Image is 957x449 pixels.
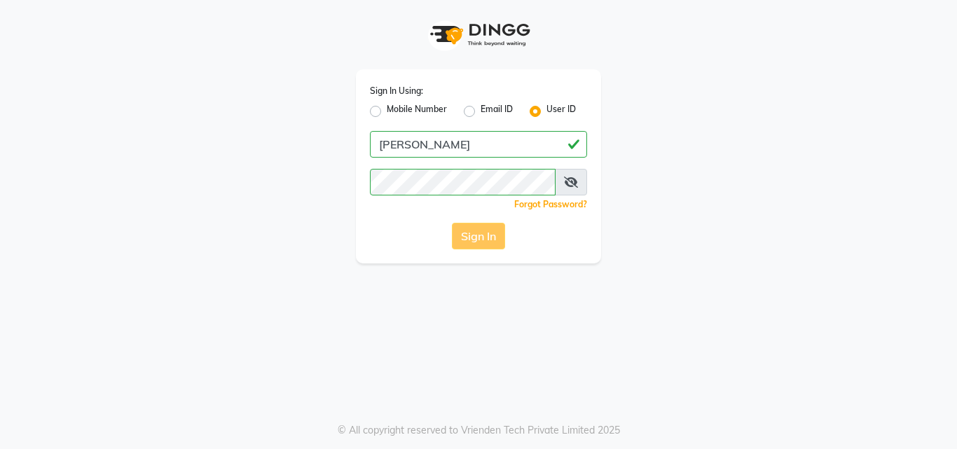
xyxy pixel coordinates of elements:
[370,85,423,97] label: Sign In Using:
[422,14,535,55] img: logo1.svg
[546,103,576,120] label: User ID
[370,169,556,195] input: Username
[514,199,587,209] a: Forgot Password?
[481,103,513,120] label: Email ID
[387,103,447,120] label: Mobile Number
[370,131,587,158] input: Username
